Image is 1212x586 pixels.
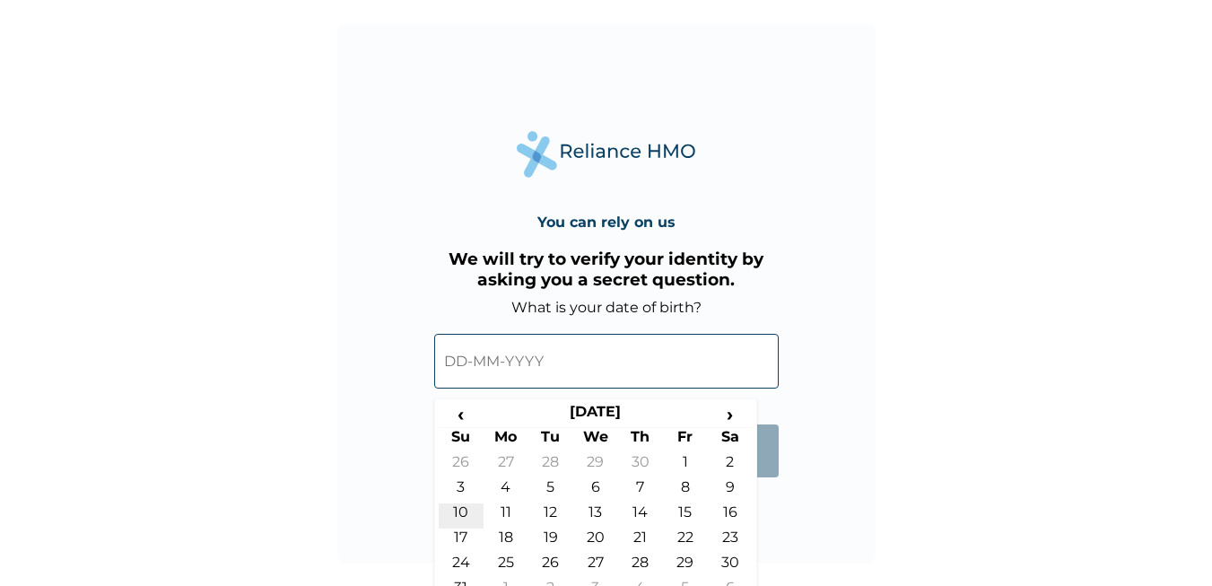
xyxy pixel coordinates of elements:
h4: You can rely on us [537,214,676,231]
td: 28 [618,554,663,579]
th: Th [618,428,663,453]
td: 23 [708,529,753,554]
th: Tu [528,428,573,453]
td: 29 [663,554,708,579]
th: We [573,428,618,453]
td: 13 [573,503,618,529]
td: 27 [573,554,618,579]
td: 26 [439,453,484,478]
td: 18 [484,529,528,554]
td: 26 [528,554,573,579]
td: 9 [708,478,753,503]
td: 21 [618,529,663,554]
td: 20 [573,529,618,554]
td: 16 [708,503,753,529]
th: Fr [663,428,708,453]
img: Reliance Health's Logo [517,131,696,177]
td: 10 [439,503,484,529]
td: 4 [484,478,528,503]
td: 27 [484,453,528,478]
th: [DATE] [484,403,708,428]
th: Mo [484,428,528,453]
td: 19 [528,529,573,554]
td: 30 [618,453,663,478]
td: 1 [663,453,708,478]
th: Sa [708,428,753,453]
td: 14 [618,503,663,529]
th: Su [439,428,484,453]
td: 24 [439,554,484,579]
td: 8 [663,478,708,503]
td: 17 [439,529,484,554]
span: › [708,403,753,425]
td: 30 [708,554,753,579]
td: 11 [484,503,528,529]
span: ‹ [439,403,484,425]
input: DD-MM-YYYY [434,334,779,389]
td: 7 [618,478,663,503]
td: 25 [484,554,528,579]
h3: We will try to verify your identity by asking you a secret question. [434,249,779,290]
td: 6 [573,478,618,503]
td: 15 [663,503,708,529]
td: 2 [708,453,753,478]
td: 12 [528,503,573,529]
td: 29 [573,453,618,478]
td: 22 [663,529,708,554]
td: 3 [439,478,484,503]
label: What is your date of birth? [511,299,702,316]
td: 5 [528,478,573,503]
td: 28 [528,453,573,478]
